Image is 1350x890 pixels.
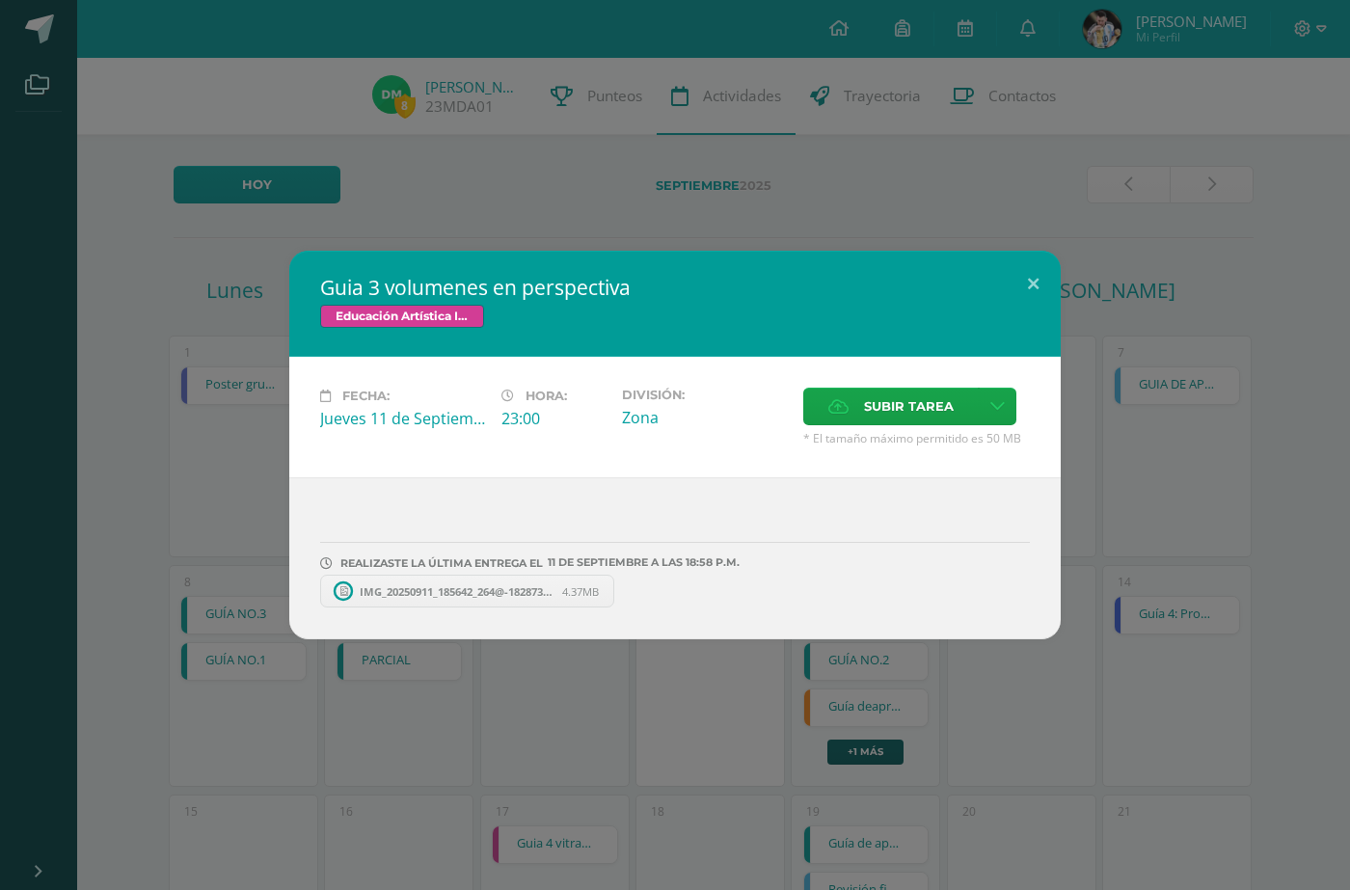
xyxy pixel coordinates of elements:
[320,408,486,429] div: Jueves 11 de Septiembre
[320,305,484,328] span: Educación Artística II, Artes Plásticas
[622,388,788,402] label: División:
[320,575,614,607] a: IMG_20250911_185642_264@-1828735413.jpg 4.37MB
[340,556,543,570] span: REALIZASTE LA ÚLTIMA ENTREGA EL
[803,430,1030,446] span: * El tamaño máximo permitido es 50 MB
[320,274,1030,301] h2: Guia 3 volumenes en perspectiva
[342,389,390,403] span: Fecha:
[501,408,607,429] div: 23:00
[1006,251,1061,316] button: Close (Esc)
[543,562,740,563] span: 11 DE septiembre A LAS 18:58 P.M.
[526,389,567,403] span: Hora:
[562,584,599,599] span: 4.37MB
[622,407,788,428] div: Zona
[864,389,954,424] span: Subir tarea
[350,584,562,599] span: IMG_20250911_185642_264@-1828735413.jpg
